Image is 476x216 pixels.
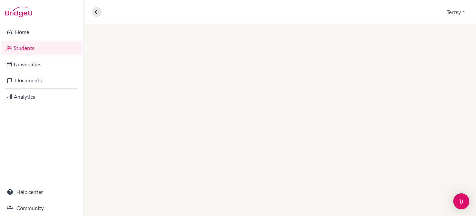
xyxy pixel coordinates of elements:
a: Analytics [1,90,82,103]
button: Terrey [444,6,468,18]
a: Documents [1,74,82,87]
a: Community [1,201,82,215]
div: Open Intercom Messenger [453,193,469,209]
a: Universities [1,58,82,71]
a: Help center [1,185,82,199]
a: Home [1,25,82,39]
a: Students [1,41,82,55]
img: Bridge-U [5,7,32,17]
